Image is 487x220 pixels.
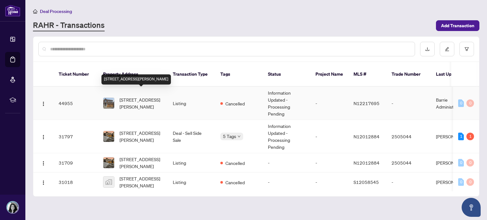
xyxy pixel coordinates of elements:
[431,62,478,87] th: Last Updated By
[5,5,20,16] img: logo
[38,131,49,141] button: Logo
[54,120,98,153] td: 31797
[38,177,49,187] button: Logo
[386,62,431,87] th: Trade Number
[263,120,310,153] td: Information Updated - Processing Pending
[436,20,479,31] button: Add Transaction
[33,9,37,14] span: home
[54,62,98,87] th: Ticket Number
[223,133,236,140] span: 5 Tags
[458,133,464,140] div: 1
[466,99,474,107] div: 0
[310,173,348,192] td: -
[225,160,245,167] span: Cancelled
[168,173,215,192] td: Listing
[458,99,464,107] div: 0
[103,131,114,142] img: thumbnail-img
[168,120,215,153] td: Deal - Sell Side Sale
[263,153,310,173] td: -
[7,201,19,213] img: Profile Icon
[98,62,168,87] th: Property Address
[263,173,310,192] td: -
[441,21,474,31] span: Add Transaction
[225,100,245,107] span: Cancelled
[237,135,241,138] span: down
[386,87,431,120] td: -
[263,87,310,120] td: Information Updated - Processing Pending
[445,47,449,51] span: edit
[386,153,431,173] td: 2505044
[263,62,310,87] th: Status
[103,98,114,109] img: thumbnail-img
[168,153,215,173] td: Listing
[120,96,163,110] span: [STREET_ADDRESS][PERSON_NAME]
[120,129,163,143] span: [STREET_ADDRESS][PERSON_NAME]
[310,62,348,87] th: Project Name
[431,120,478,153] td: [PERSON_NAME]
[168,62,215,87] th: Transaction Type
[41,180,46,185] img: Logo
[354,100,380,106] span: N12217695
[386,120,431,153] td: 2505044
[466,133,474,140] div: 1
[458,159,464,167] div: 0
[458,178,464,186] div: 0
[466,159,474,167] div: 0
[464,47,469,51] span: filter
[215,62,263,87] th: Tags
[41,161,46,166] img: Logo
[431,153,478,173] td: [PERSON_NAME]
[425,47,430,51] span: download
[459,42,474,56] button: filter
[101,74,171,85] div: [STREET_ADDRESS][PERSON_NAME]
[310,120,348,153] td: -
[33,20,105,31] a: RAHR - Transactions
[440,42,454,56] button: edit
[354,160,380,166] span: N12012884
[225,179,245,186] span: Cancelled
[354,134,380,139] span: N12012884
[54,153,98,173] td: 31709
[431,87,478,120] td: Barrie Administrator
[103,157,114,168] img: thumbnail-img
[310,153,348,173] td: -
[54,173,98,192] td: 31018
[38,158,49,168] button: Logo
[54,87,98,120] td: 44955
[386,173,431,192] td: -
[354,179,379,185] span: S12058545
[420,42,435,56] button: download
[41,135,46,140] img: Logo
[462,198,481,217] button: Open asap
[40,9,72,14] span: Deal Processing
[103,177,114,187] img: thumbnail-img
[120,156,163,170] span: [STREET_ADDRESS][PERSON_NAME]
[38,98,49,108] button: Logo
[41,101,46,106] img: Logo
[168,87,215,120] td: Listing
[310,87,348,120] td: -
[348,62,386,87] th: MLS #
[431,173,478,192] td: [PERSON_NAME]
[120,175,163,189] span: [STREET_ADDRESS][PERSON_NAME]
[466,178,474,186] div: 0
